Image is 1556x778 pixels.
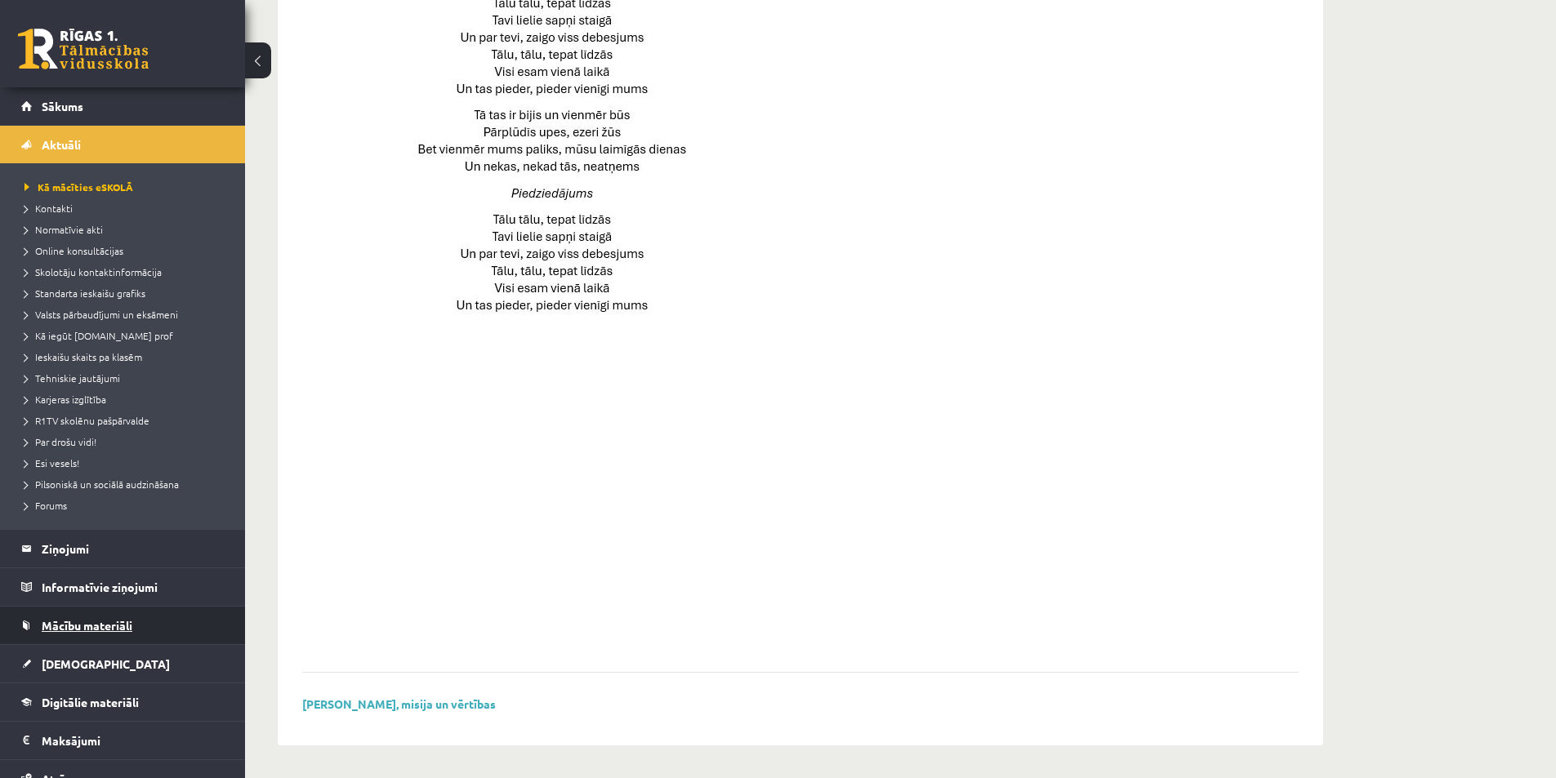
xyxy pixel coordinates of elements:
a: Karjeras izglītība [25,392,229,407]
a: Normatīvie akti [25,222,229,237]
span: Kontakti [25,202,73,215]
a: Aktuāli [21,126,225,163]
a: Ziņojumi [21,530,225,567]
a: Standarta ieskaišu grafiks [25,286,229,300]
a: Online konsultācijas [25,243,229,258]
span: R1TV skolēnu pašpārvalde [25,414,149,427]
span: Skolotāju kontaktinformācija [25,265,162,278]
span: Online konsultācijas [25,244,123,257]
span: Aktuāli [42,137,81,152]
span: Kā mācīties eSKOLĀ [25,180,133,193]
a: Kā mācīties eSKOLĀ [25,180,229,194]
a: Skolotāju kontaktinformācija [25,265,229,279]
a: Rīgas 1. Tālmācības vidusskola [18,29,149,69]
span: Karjeras izglītība [25,393,106,406]
span: Mācību materiāli [42,618,132,633]
legend: Ziņojumi [42,530,225,567]
a: Maksājumi [21,722,225,759]
span: Standarta ieskaišu grafiks [25,287,145,300]
a: Mācību materiāli [21,607,225,644]
legend: Maksājumi [42,722,225,759]
span: Kā iegūt [DOMAIN_NAME] prof [25,329,173,342]
span: Sākums [42,99,83,113]
a: Kā iegūt [DOMAIN_NAME] prof [25,328,229,343]
a: Informatīvie ziņojumi [21,568,225,606]
a: Valsts pārbaudījumi un eksāmeni [25,307,229,322]
a: Esi vesels! [25,456,229,470]
span: Par drošu vidi! [25,435,96,448]
a: Sākums [21,87,225,125]
a: Tehniskie jautājumi [25,371,229,385]
a: Par drošu vidi! [25,434,229,449]
a: R1TV skolēnu pašpārvalde [25,413,229,428]
a: Pilsoniskā un sociālā audzināšana [25,477,229,491]
span: Digitālie materiāli [42,695,139,709]
a: Forums [25,498,229,513]
a: [DEMOGRAPHIC_DATA] [21,645,225,682]
span: Valsts pārbaudījumi un eksāmeni [25,308,178,321]
span: Forums [25,499,67,512]
a: [PERSON_NAME], misija un vērtības [302,696,496,711]
span: [DEMOGRAPHIC_DATA] [42,656,170,671]
span: Pilsoniskā un sociālā audzināšana [25,478,179,491]
span: Esi vesels! [25,456,79,469]
span: Tehniskie jautājumi [25,371,120,385]
a: Ieskaišu skaits pa klasēm [25,349,229,364]
span: Ieskaišu skaits pa klasēm [25,350,142,363]
a: Kontakti [25,201,229,216]
legend: Informatīvie ziņojumi [42,568,225,606]
a: Digitālie materiāli [21,683,225,721]
span: Normatīvie akti [25,223,103,236]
